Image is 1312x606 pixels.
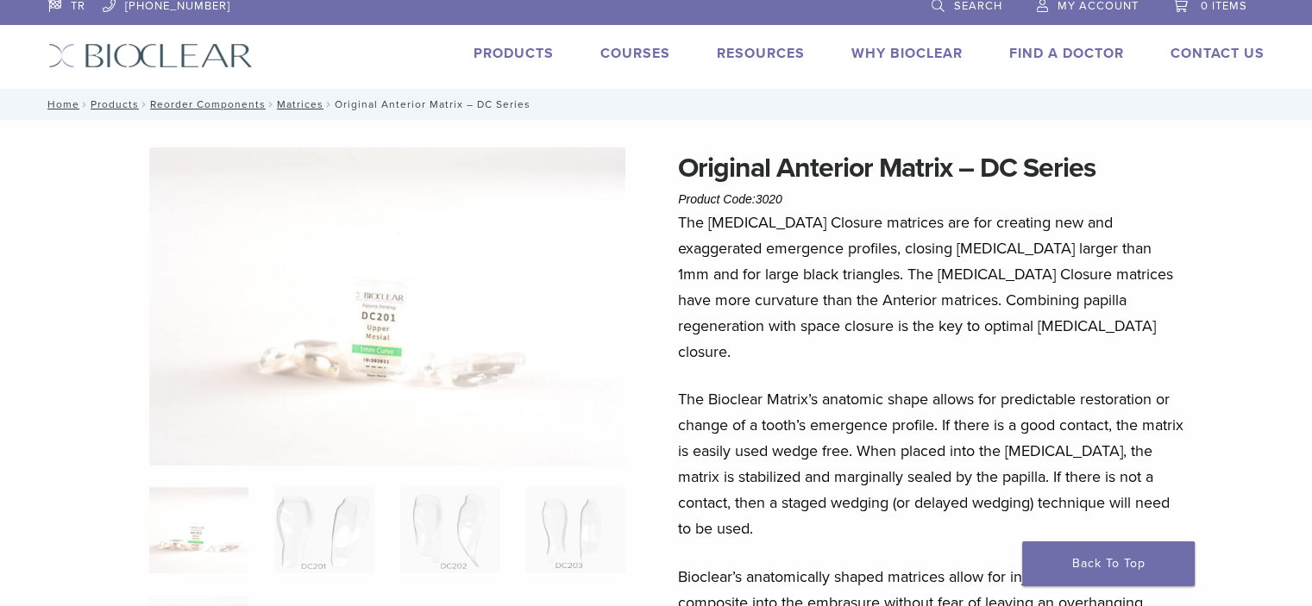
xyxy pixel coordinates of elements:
[1022,541,1195,586] a: Back To Top
[525,487,625,573] img: Original Anterior Matrix - DC Series - Image 4
[48,43,253,68] img: Bioclear
[1171,45,1265,62] a: Contact Us
[678,192,782,206] span: Product Code:
[139,100,150,109] span: /
[717,45,805,62] a: Resources
[323,100,335,109] span: /
[42,98,79,110] a: Home
[400,487,499,573] img: Original Anterior Matrix - DC Series - Image 3
[149,487,248,573] img: Anterior-Original-DC-Series-Matrices-324x324.jpg
[851,45,963,62] a: Why Bioclear
[1009,45,1124,62] a: Find A Doctor
[91,98,139,110] a: Products
[600,45,670,62] a: Courses
[35,89,1277,120] nav: Original Anterior Matrix – DC Series
[474,45,554,62] a: Products
[678,209,1185,365] p: The [MEDICAL_DATA] Closure matrices are for creating new and exaggerated emergence profiles, clos...
[678,386,1185,541] p: The Bioclear Matrix’s anatomic shape allows for predictable restoration or change of a tooth’s em...
[277,98,323,110] a: Matrices
[756,192,782,206] span: 3020
[274,487,374,573] img: Original Anterior Matrix - DC Series - Image 2
[678,147,1185,189] h1: Original Anterior Matrix – DC Series
[266,100,277,109] span: /
[79,100,91,109] span: /
[149,147,625,465] img: Anterior Original DC Series Matrices
[150,98,266,110] a: Reorder Components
